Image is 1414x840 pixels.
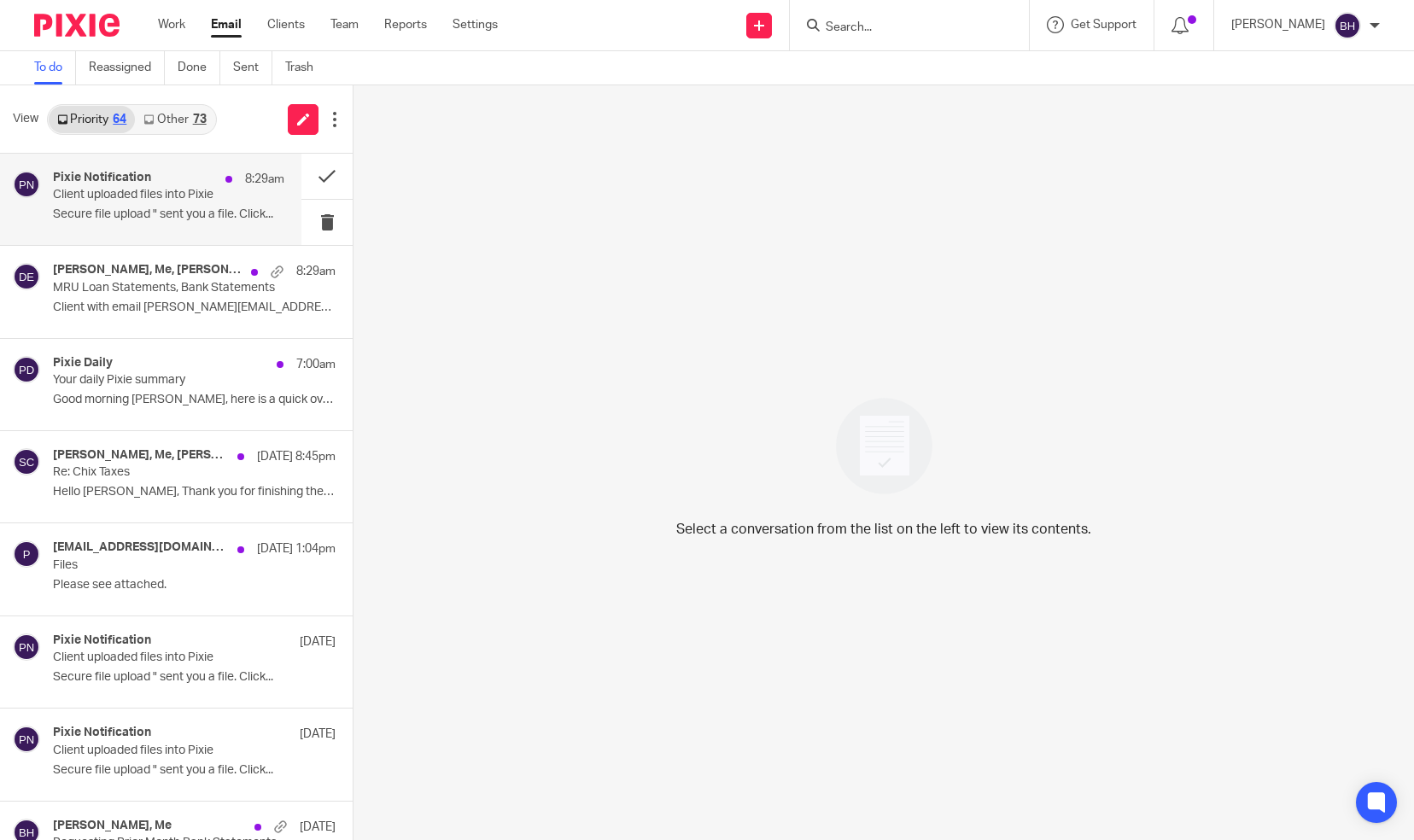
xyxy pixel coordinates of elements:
[1334,12,1361,39] img: svg%3E
[53,207,284,222] p: Secure file upload " sent you a file. Click...
[453,16,498,33] a: Settings
[13,110,38,128] span: View
[89,51,165,85] a: Reassigned
[53,633,151,648] h4: Pixie Notification
[285,51,326,85] a: Trash
[53,763,336,778] p: Secure file upload " sent you a file. Click...
[330,16,359,33] a: Team
[13,448,40,475] img: svg%3E
[53,393,336,407] p: Good morning [PERSON_NAME], here is a quick overview...
[113,114,126,125] div: 64
[53,558,279,573] p: Files
[13,726,40,753] img: svg%3E
[825,387,944,505] img: image
[53,448,229,463] h4: [PERSON_NAME], Me, [PERSON_NAME], [PERSON_NAME]
[49,106,135,133] a: Priority64
[296,356,336,373] p: 7:00am
[193,114,207,125] div: 73
[245,171,284,188] p: 8:29am
[13,633,40,661] img: svg%3E
[257,448,336,465] p: [DATE] 8:45pm
[53,281,279,295] p: MRU Loan Statements, Bank Statements
[53,300,336,315] p: Client with email [PERSON_NAME][EMAIL_ADDRESS][DOMAIN_NAME] uploaded...
[257,540,336,557] p: [DATE] 1:04pm
[233,51,272,85] a: Sent
[53,540,229,555] h4: [EMAIL_ADDRESS][DOMAIN_NAME]
[1231,16,1325,33] p: [PERSON_NAME]
[53,373,279,388] p: Your daily Pixie summary
[53,465,279,480] p: Re: Chix Taxes
[53,356,113,370] h4: Pixie Daily
[300,633,336,650] p: [DATE]
[676,519,1091,540] p: Select a conversation from the list on the left to view its contents.
[384,16,427,33] a: Reports
[824,20,978,36] input: Search
[53,819,172,833] h4: [PERSON_NAME], Me
[53,578,336,592] p: Please see attached.
[13,263,40,290] img: svg%3E
[13,171,40,198] img: svg%3E
[300,726,336,743] p: [DATE]
[296,263,336,280] p: 8:29am
[300,819,336,836] p: [DATE]
[178,51,220,85] a: Done
[211,16,242,33] a: Email
[53,670,336,685] p: Secure file upload " sent you a file. Click...
[34,51,76,85] a: To do
[53,650,279,665] p: Client uploaded files into Pixie
[53,263,242,277] h4: [PERSON_NAME], Me, [PERSON_NAME], [PERSON_NAME]
[13,356,40,383] img: svg%3E
[1071,19,1136,31] span: Get Support
[53,726,151,740] h4: Pixie Notification
[267,16,305,33] a: Clients
[158,16,185,33] a: Work
[53,744,279,758] p: Client uploaded files into Pixie
[34,14,120,37] img: Pixie
[53,188,238,202] p: Client uploaded files into Pixie
[135,106,214,133] a: Other73
[53,485,336,499] p: Hello [PERSON_NAME], Thank you for finishing the Chix...
[13,540,40,568] img: svg%3E
[53,171,151,185] h4: Pixie Notification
